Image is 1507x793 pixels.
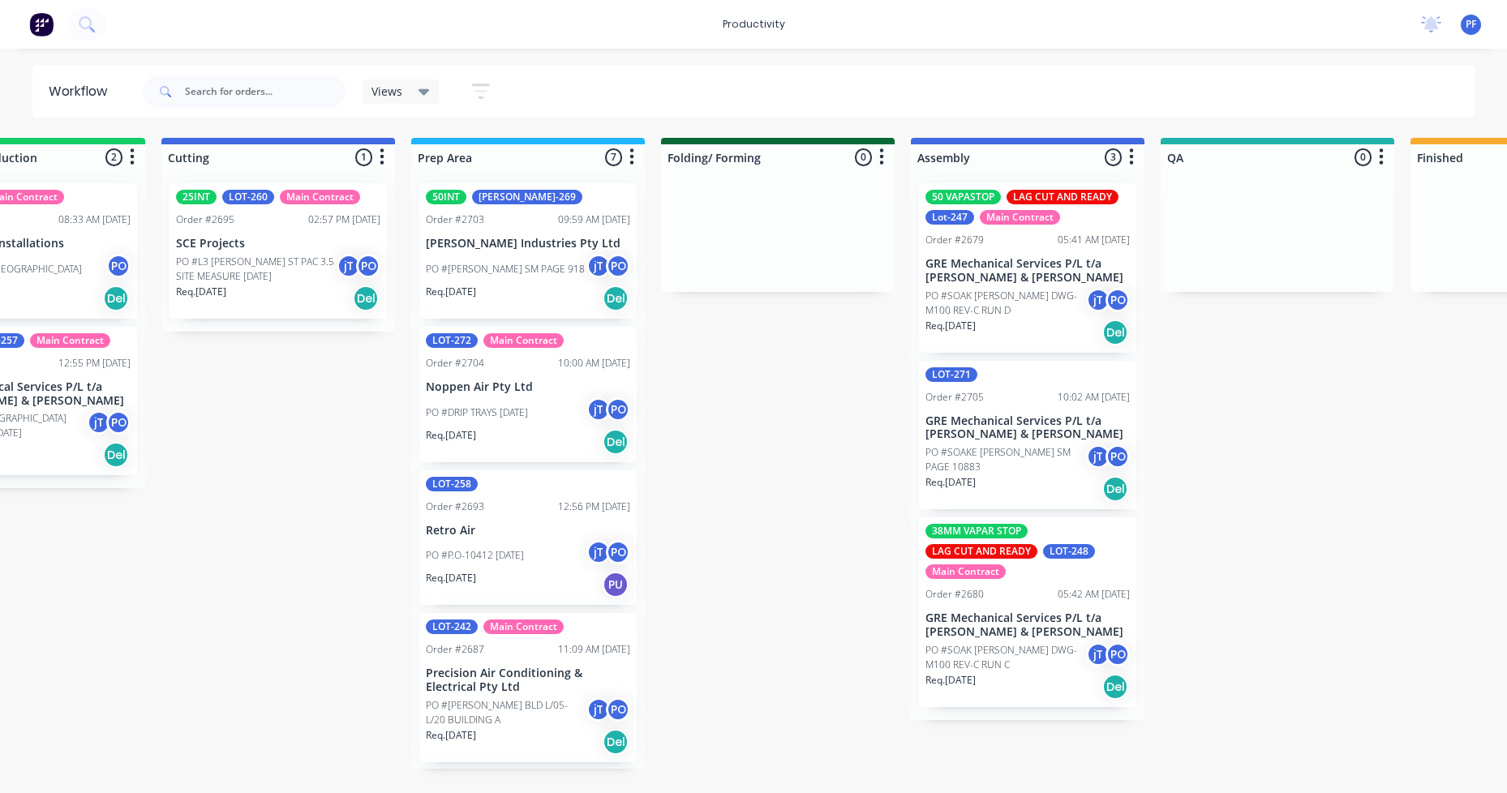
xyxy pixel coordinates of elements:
[925,289,1086,318] p: PO #SOAK [PERSON_NAME] DWG-M100 REV-C RUN D
[29,12,54,36] img: Factory
[426,405,528,420] p: PO #DRIP TRAYS [DATE]
[925,564,1006,579] div: Main Contract
[426,524,630,538] p: Retro Air
[371,83,402,100] span: Views
[919,361,1136,510] div: LOT-271Order #270510:02 AM [DATE]GRE Mechanical Services P/L t/a [PERSON_NAME] & [PERSON_NAME]PO ...
[1466,17,1476,32] span: PF
[426,190,466,204] div: 50INT
[49,82,115,101] div: Workflow
[103,442,129,468] div: Del
[1058,390,1130,405] div: 10:02 AM [DATE]
[606,697,630,722] div: PO
[58,212,131,227] div: 08:33 AM [DATE]
[426,477,478,491] div: LOT-258
[483,619,564,634] div: Main Contract
[87,410,111,435] div: jT
[1043,544,1095,559] div: LOT-248
[426,499,484,514] div: Order #2693
[1086,288,1110,312] div: jT
[426,571,476,585] p: Req. [DATE]
[558,499,630,514] div: 12:56 PM [DATE]
[919,517,1136,707] div: 38MM VAPAR STOPLAG CUT AND READYLOT-248Main ContractOrder #268005:42 AM [DATE]GRE Mechanical Serv...
[925,587,984,602] div: Order #2680
[30,333,110,348] div: Main Contract
[1102,476,1128,502] div: Del
[925,414,1130,442] p: GRE Mechanical Services P/L t/a [PERSON_NAME] & [PERSON_NAME]
[308,212,380,227] div: 02:57 PM [DATE]
[586,540,611,564] div: jT
[925,233,984,247] div: Order #2679
[925,475,976,490] p: Req. [DATE]
[426,619,478,634] div: LOT-242
[176,212,234,227] div: Order #2695
[426,548,524,563] p: PO #P.O-10412 [DATE]
[606,397,630,422] div: PO
[58,356,131,371] div: 12:55 PM [DATE]
[419,613,637,762] div: LOT-242Main ContractOrder #268711:09 AM [DATE]Precision Air Conditioning & Electrical Pty LtdPO #...
[586,697,611,722] div: jT
[925,367,977,382] div: LOT-271
[419,183,637,319] div: 50INT[PERSON_NAME]-269Order #270309:59 AM [DATE][PERSON_NAME] Industries Pty LtdPO #[PERSON_NAME]...
[558,212,630,227] div: 09:59 AM [DATE]
[222,190,274,204] div: LOT-260
[1007,190,1118,204] div: LAG CUT AND READY
[603,429,629,455] div: Del
[170,183,387,319] div: 25INTLOT-260Main ContractOrder #269502:57 PM [DATE]SCE ProjectsPO #L3 [PERSON_NAME] ST PAC 3.5 SI...
[419,327,637,462] div: LOT-272Main ContractOrder #270410:00 AM [DATE]Noppen Air Pty LtdPO #DRIP TRAYS [DATE]jTPOReq.[DAT...
[185,75,346,108] input: Search for orders...
[558,356,630,371] div: 10:00 AM [DATE]
[1086,642,1110,667] div: jT
[925,524,1028,538] div: 38MM VAPAR STOP
[980,210,1060,225] div: Main Contract
[606,540,630,564] div: PO
[925,257,1130,285] p: GRE Mechanical Services P/L t/a [PERSON_NAME] & [PERSON_NAME]
[426,356,484,371] div: Order #2704
[426,642,484,657] div: Order #2687
[925,445,1086,474] p: PO #SOAKE [PERSON_NAME] SM PAGE 10883
[1102,319,1128,345] div: Del
[603,572,629,598] div: PU
[176,285,226,299] p: Req. [DATE]
[176,237,380,251] p: SCE Projects
[176,190,217,204] div: 25INT
[426,728,476,743] p: Req. [DATE]
[1106,288,1130,312] div: PO
[337,254,361,278] div: jT
[280,190,360,204] div: Main Contract
[558,642,630,657] div: 11:09 AM [DATE]
[426,698,586,727] p: PO #[PERSON_NAME] BLD L/05-L/20 BUILDING A
[925,390,984,405] div: Order #2705
[925,319,976,333] p: Req. [DATE]
[1058,587,1130,602] div: 05:42 AM [DATE]
[925,611,1130,639] p: GRE Mechanical Services P/L t/a [PERSON_NAME] & [PERSON_NAME]
[925,190,1001,204] div: 50 VAPASTOP
[472,190,582,204] div: [PERSON_NAME]-269
[925,544,1037,559] div: LAG CUT AND READY
[925,673,976,688] p: Req. [DATE]
[925,643,1086,672] p: PO #SOAK [PERSON_NAME] DWG-M100 REV-C RUN C
[426,428,476,443] p: Req. [DATE]
[426,333,478,348] div: LOT-272
[356,254,380,278] div: PO
[1102,674,1128,700] div: Del
[426,285,476,299] p: Req. [DATE]
[483,333,564,348] div: Main Contract
[606,254,630,278] div: PO
[715,12,793,36] div: productivity
[426,262,585,276] p: PO #[PERSON_NAME] SM PAGE 918
[426,212,484,227] div: Order #2703
[419,470,637,606] div: LOT-258Order #269312:56 PM [DATE]Retro AirPO #P.O-10412 [DATE]jTPOReq.[DATE]PU
[603,285,629,311] div: Del
[176,255,337,284] p: PO #L3 [PERSON_NAME] ST PAC 3.5 SITE MEASURE [DATE]
[353,285,379,311] div: Del
[426,667,630,694] p: Precision Air Conditioning & Electrical Pty Ltd
[925,210,974,225] div: Lot-247
[1106,444,1130,469] div: PO
[426,380,630,394] p: Noppen Air Pty Ltd
[603,729,629,755] div: Del
[1086,444,1110,469] div: jT
[1058,233,1130,247] div: 05:41 AM [DATE]
[586,254,611,278] div: jT
[1106,642,1130,667] div: PO
[919,183,1136,353] div: 50 VAPASTOPLAG CUT AND READYLot-247Main ContractOrder #267905:41 AM [DATE]GRE Mechanical Services...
